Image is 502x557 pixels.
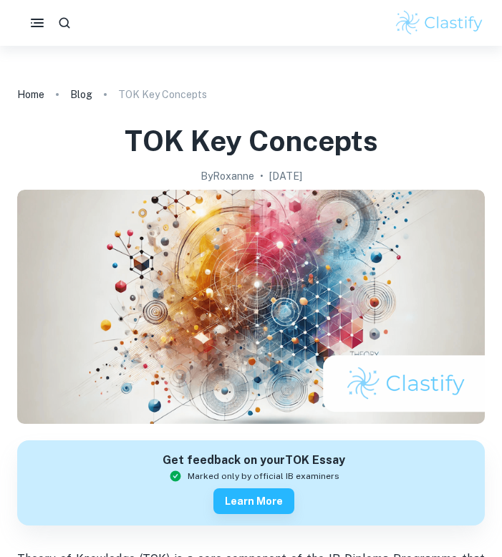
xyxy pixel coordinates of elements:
a: Home [17,84,44,105]
a: Get feedback on yourTOK EssayMarked only by official IB examinersLearn more [17,440,485,525]
h2: [DATE] [269,168,302,184]
p: • [260,168,264,184]
a: Blog [70,84,92,105]
h6: Get feedback on your TOK Essay [163,452,345,470]
p: TOK Key Concepts [118,87,207,102]
img: TOK Key Concepts cover image [17,190,485,424]
button: Learn more [213,488,294,514]
h1: TOK Key Concepts [125,122,378,160]
span: Marked only by official IB examiners [188,470,339,483]
img: Clastify logo [394,9,485,37]
h2: By Roxanne [201,168,254,184]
